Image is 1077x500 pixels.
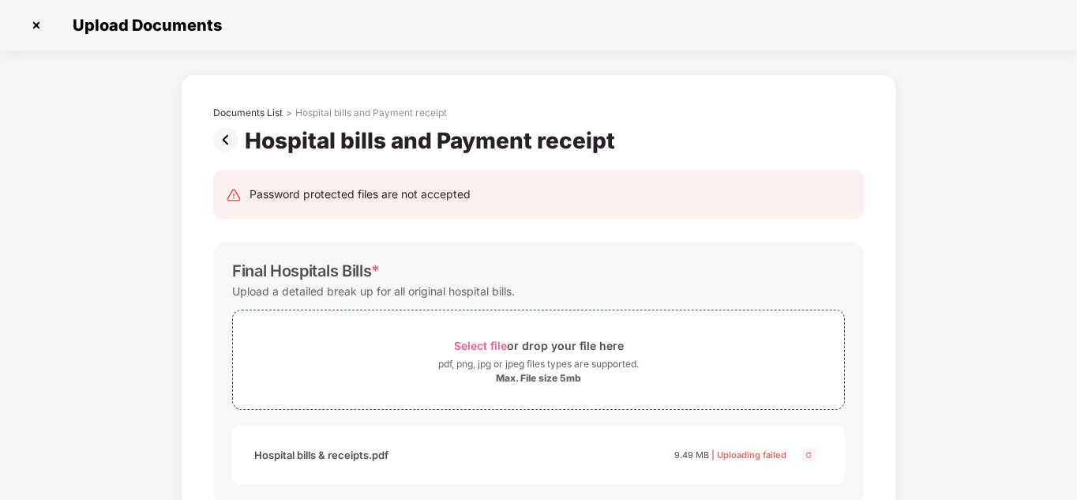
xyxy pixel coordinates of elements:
[226,187,242,203] img: svg+xml;base64,PHN2ZyB4bWxucz0iaHR0cDovL3d3dy53My5vcmcvMjAwMC9zdmciIHdpZHRoPSIyNCIgaGVpZ2h0PSIyNC...
[232,280,515,302] div: Upload a detailed break up for all original hospital bills.
[454,335,624,356] div: or drop your file here
[250,186,471,203] div: Password protected files are not accepted
[454,339,507,352] span: Select file
[233,322,844,397] span: Select fileor drop your file herepdf, png, jpg or jpeg files types are supported.Max. File size 5mb
[254,442,388,468] div: Hospital bills & receipts.pdf
[245,127,621,154] div: Hospital bills and Payment receipt
[295,107,447,119] div: Hospital bills and Payment receipt
[286,107,292,119] div: >
[799,445,818,464] img: svg+xml;base64,PHN2ZyBpZD0iQ3Jvc3MtMjR4MjQiIHhtbG5zPSJodHRwOi8vd3d3LnczLm9yZy8yMDAwL3N2ZyIgd2lkdG...
[213,127,245,152] img: svg+xml;base64,PHN2ZyBpZD0iUHJldi0zMngzMiIgeG1sbnM9Imh0dHA6Ly93d3cudzMub3JnLzIwMDAvc3ZnIiB3aWR0aD...
[213,107,283,119] div: Documents List
[57,16,230,35] span: Upload Documents
[496,372,581,385] div: Max. File size 5mb
[711,449,786,461] span: | Uploading failed
[438,356,639,372] div: pdf, png, jpg or jpeg files types are supported.
[232,261,380,280] div: Final Hospitals Bills
[674,449,709,461] span: 9.49 MB
[24,13,49,38] img: svg+xml;base64,PHN2ZyBpZD0iQ3Jvc3MtMzJ4MzIiIHhtbG5zPSJodHRwOi8vd3d3LnczLm9yZy8yMDAwL3N2ZyIgd2lkdG...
